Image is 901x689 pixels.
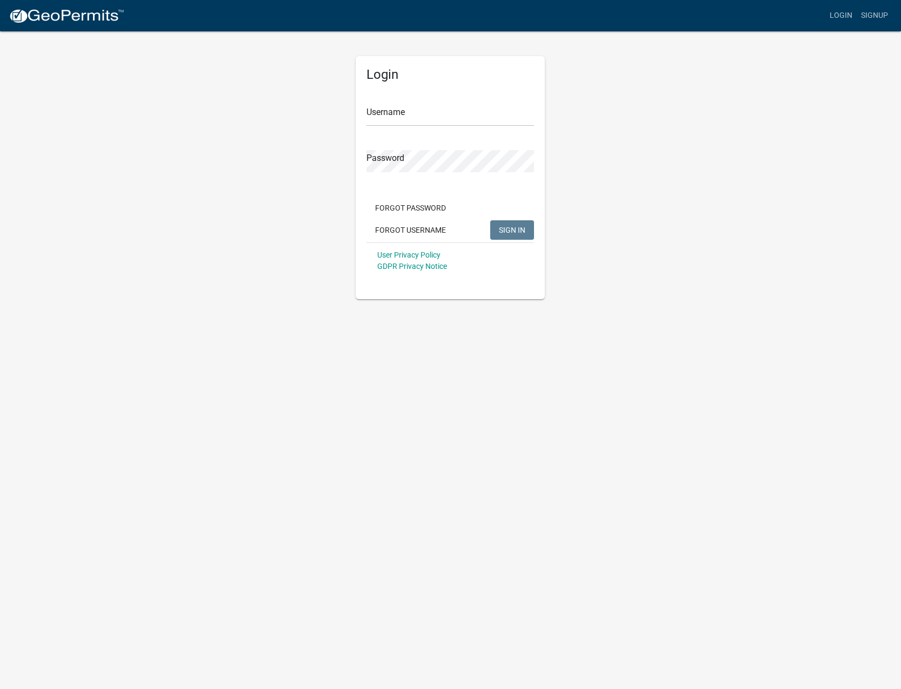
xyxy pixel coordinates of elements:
[377,251,441,259] a: User Privacy Policy
[499,225,525,234] span: SIGN IN
[857,5,892,26] a: Signup
[366,67,534,83] h5: Login
[490,220,534,240] button: SIGN IN
[377,262,447,271] a: GDPR Privacy Notice
[366,220,455,240] button: Forgot Username
[366,198,455,218] button: Forgot Password
[825,5,857,26] a: Login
